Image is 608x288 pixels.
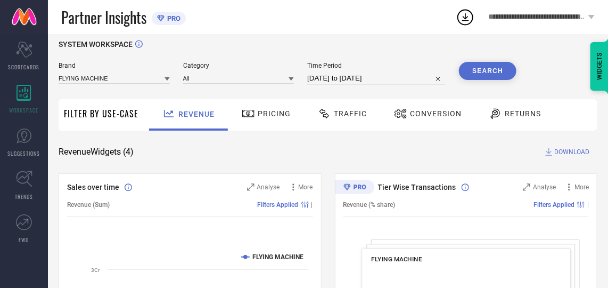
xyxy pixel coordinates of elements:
span: Category [183,62,294,69]
span: Filter By Use-Case [64,107,138,120]
svg: Zoom [523,183,530,191]
span: FWD [19,236,29,244]
span: Returns [505,109,541,118]
span: Partner Insights [61,6,146,28]
span: Analyse [533,183,556,191]
span: More [574,183,589,191]
svg: Zoom [247,183,254,191]
span: Revenue Widgets ( 4 ) [59,147,134,157]
span: Filters Applied [258,201,299,209]
span: Sales over time [67,183,119,191]
span: DOWNLOAD [554,147,589,157]
span: SYSTEM WORKSPACE [59,40,133,49]
span: More [299,183,313,191]
span: SCORECARDS [9,63,40,71]
span: Revenue (% share) [343,201,396,209]
span: Tier Wise Transactions [378,183,456,191]
span: Brand [59,62,170,69]
span: Revenue [178,110,215,118]
span: Analyse [257,183,280,191]
span: Time Period [307,62,446,69]
span: WORKSPACE [10,106,39,114]
span: FLYING MACHINE [371,255,422,263]
span: Traffic [334,109,367,118]
span: | [311,201,313,209]
input: Select time period [307,72,446,85]
div: Open download list [456,7,475,27]
text: FLYING MACHINE [252,253,303,261]
span: TRENDS [15,193,33,201]
span: Conversion [410,109,462,118]
button: Search [459,62,516,80]
text: 3Cr [91,267,100,273]
span: Filters Applied [533,201,574,209]
span: SUGGESTIONS [8,149,40,157]
div: Premium [335,180,374,196]
span: Revenue (Sum) [67,201,110,209]
span: Pricing [258,109,291,118]
span: | [587,201,589,209]
span: PRO [165,14,180,22]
